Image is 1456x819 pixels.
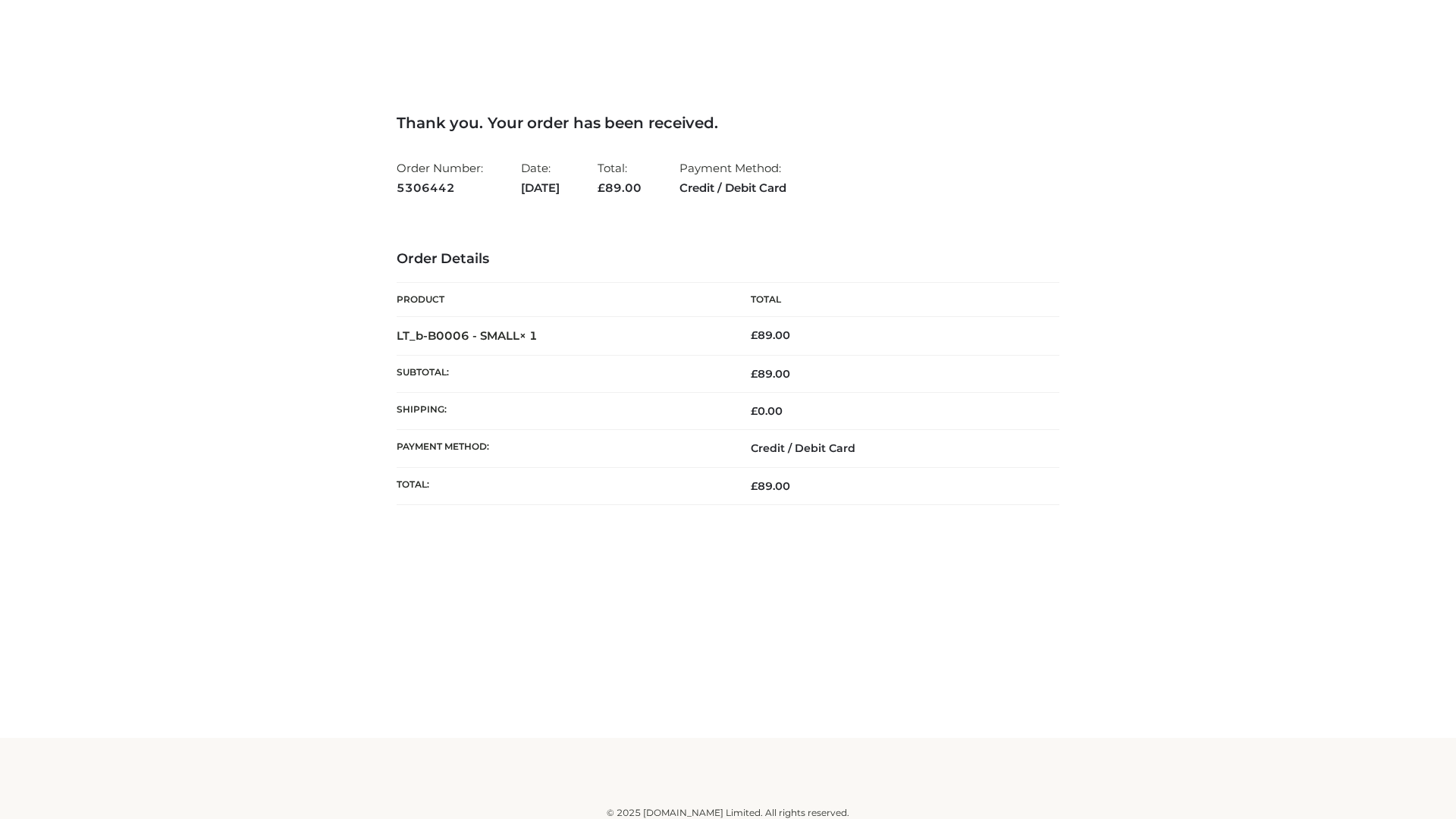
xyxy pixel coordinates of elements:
strong: [DATE] [521,178,560,198]
h3: Order Details [397,251,1059,268]
li: Date: [521,155,560,201]
th: Subtotal: [397,355,728,392]
th: Shipping: [397,393,728,430]
strong: LT_b-B0006 - SMALL [397,328,538,343]
bdi: 89.00 [751,328,790,342]
th: Total: [397,467,728,504]
th: Total [728,283,1059,317]
th: Product [397,283,728,317]
span: £ [751,479,758,493]
span: £ [751,404,758,418]
span: £ [598,180,605,195]
span: 89.00 [751,367,790,381]
span: £ [751,367,758,381]
span: £ [751,328,758,342]
th: Payment method: [397,430,728,467]
strong: × 1 [519,328,538,343]
li: Total: [598,155,642,201]
span: 89.00 [751,479,790,493]
li: Payment Method: [679,155,786,201]
td: Credit / Debit Card [728,430,1059,467]
bdi: 0.00 [751,404,783,418]
strong: 5306442 [397,178,483,198]
h3: Thank you. Your order has been received. [397,114,1059,132]
li: Order Number: [397,155,483,201]
span: 89.00 [598,180,642,195]
strong: Credit / Debit Card [679,178,786,198]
